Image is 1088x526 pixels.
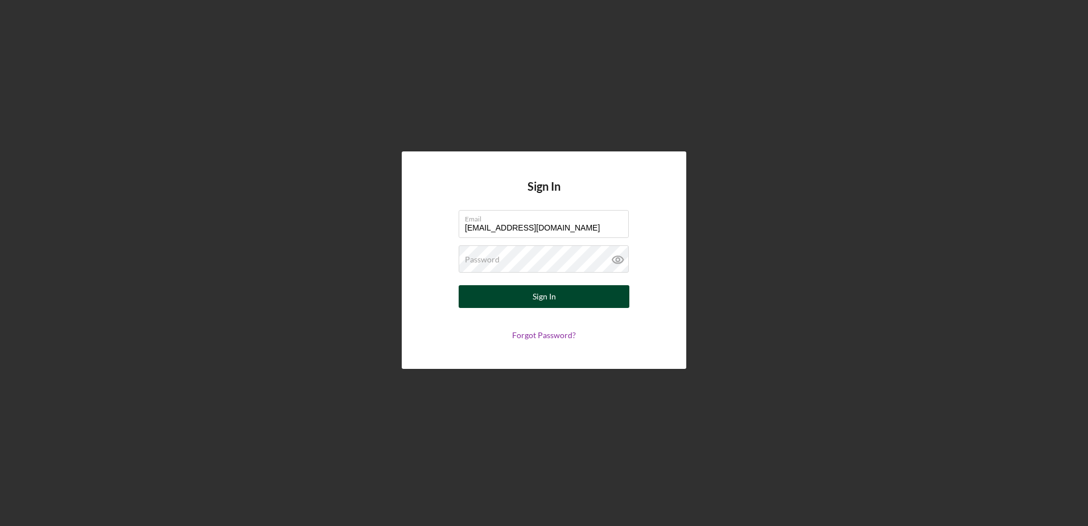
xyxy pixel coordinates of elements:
[533,285,556,308] div: Sign In
[465,255,500,264] label: Password
[512,330,576,340] a: Forgot Password?
[459,285,629,308] button: Sign In
[527,180,561,210] h4: Sign In
[465,211,629,223] label: Email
